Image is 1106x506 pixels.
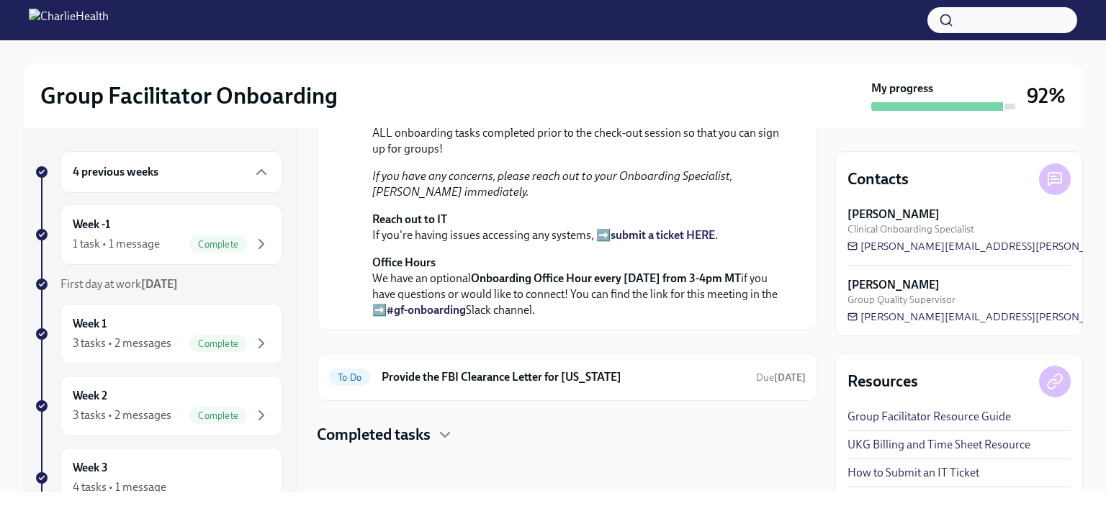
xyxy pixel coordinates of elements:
[317,424,818,446] div: Completed tasks
[756,371,806,384] span: Due
[329,366,806,389] a: To DoProvide the FBI Clearance Letter for [US_STATE]Due[DATE]
[382,369,745,385] h6: Provide the FBI Clearance Letter for [US_STATE]
[141,277,178,291] strong: [DATE]
[372,212,447,226] strong: Reach out to IT
[848,222,974,236] span: Clinical Onboarding Specialist
[60,151,282,193] div: 4 previous weeks
[329,372,370,383] span: To Do
[611,228,715,242] a: submit a ticket HERE
[73,407,171,423] div: 3 tasks • 2 messages
[73,460,108,476] h6: Week 3
[73,335,171,351] div: 3 tasks • 2 messages
[848,207,940,222] strong: [PERSON_NAME]
[848,409,1011,425] a: Group Facilitator Resource Guide
[29,9,109,32] img: CharlieHealth
[189,239,247,250] span: Complete
[471,271,741,285] strong: Onboarding Office Hour every [DATE] from 3-4pm MT
[35,204,282,265] a: Week -11 task • 1 messageComplete
[848,371,918,392] h4: Resources
[60,277,178,291] span: First day at work
[848,465,979,481] a: How to Submit an IT Ticket
[756,371,806,384] span: September 16th, 2025 10:00
[73,316,107,332] h6: Week 1
[871,81,933,96] strong: My progress
[848,293,956,307] span: Group Quality Supervisor
[372,255,783,318] p: We have an optional if you have questions or would like to connect! You can find the link for thi...
[73,479,166,495] div: 4 tasks • 1 message
[35,276,282,292] a: First day at work[DATE]
[774,371,806,384] strong: [DATE]
[372,169,732,199] em: If you have any concerns, please reach out to your Onboarding Specialist, [PERSON_NAME] immediately.
[317,424,431,446] h4: Completed tasks
[189,410,247,421] span: Complete
[372,212,783,243] p: If you're having issues accessing any systems, ➡️ .
[189,338,247,349] span: Complete
[35,376,282,436] a: Week 23 tasks • 2 messagesComplete
[387,303,466,317] a: #gf-onboarding
[848,277,940,293] strong: [PERSON_NAME]
[73,388,107,404] h6: Week 2
[848,168,909,190] h4: Contacts
[35,304,282,364] a: Week 13 tasks • 2 messagesComplete
[73,217,110,232] h6: Week -1
[73,164,158,180] h6: 4 previous weeks
[40,81,338,110] h2: Group Facilitator Onboarding
[1027,83,1066,109] h3: 92%
[848,437,1030,453] a: UKG Billing and Time Sheet Resource
[73,236,160,252] div: 1 task • 1 message
[372,256,436,269] strong: Office Hours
